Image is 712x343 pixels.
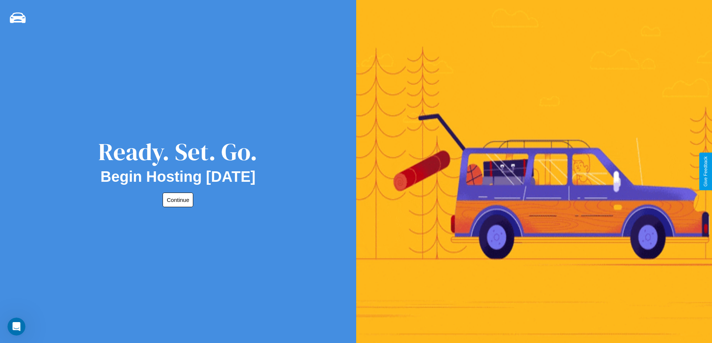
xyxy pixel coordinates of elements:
button: Continue [163,193,193,207]
h2: Begin Hosting [DATE] [101,168,256,185]
div: Ready. Set. Go. [98,135,258,168]
div: Give Feedback [703,156,708,187]
iframe: Intercom live chat [7,318,25,336]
